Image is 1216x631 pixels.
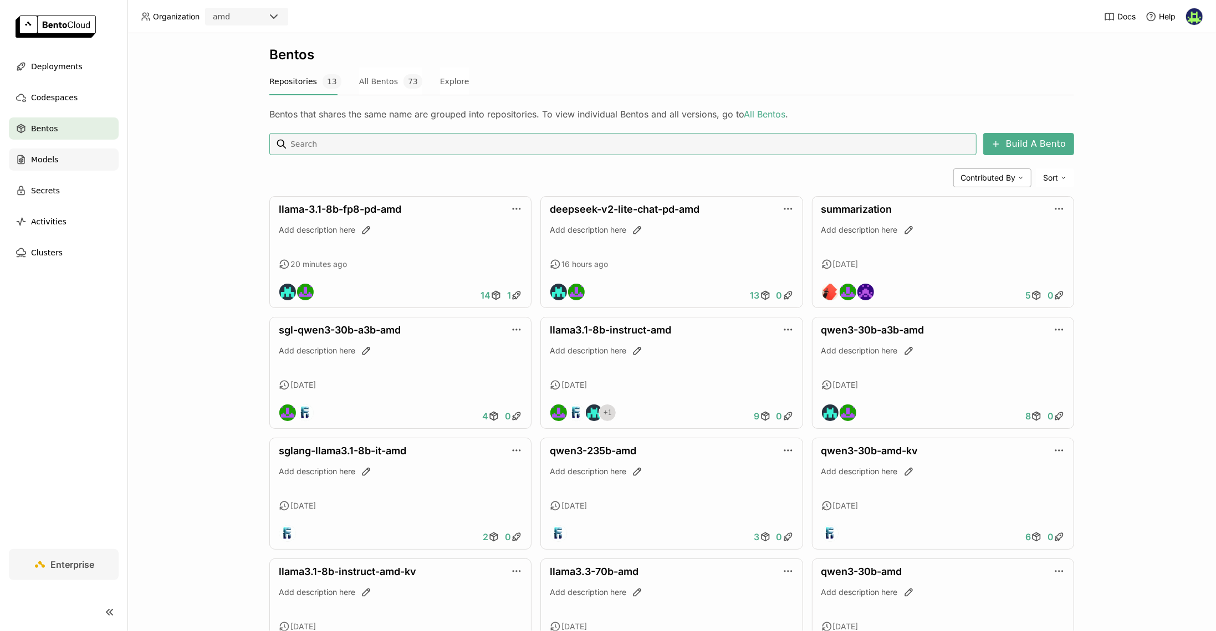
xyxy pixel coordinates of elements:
div: Add description here [821,224,1065,235]
span: [DATE] [290,380,316,390]
span: 16 hours ago [561,259,608,269]
span: Enterprise [51,559,95,570]
span: 14 [481,290,491,301]
div: Add description here [279,345,522,356]
span: Organization [153,12,200,22]
div: Bentos that shares the same name are grouped into repositories. To view individual Bentos and all... [269,109,1074,120]
div: Add description here [550,345,793,356]
a: 1 [504,284,525,306]
div: Add description here [550,466,793,477]
a: 13 [748,284,774,306]
span: Deployments [31,60,83,73]
a: Secrets [9,179,119,202]
a: sgl-qwen3-30b-a3b-amd [279,324,401,336]
a: Enterprise [9,549,119,580]
a: 3 [752,526,774,548]
span: Models [31,153,58,166]
span: Clusters [31,246,63,259]
a: 0 [502,405,525,427]
span: Bentos [31,122,58,135]
a: sglang-llama3.1-8b-it-amd [279,445,406,456]
span: 20 minutes ago [290,259,347,269]
a: 0 [774,526,796,548]
span: 3 [754,531,760,542]
div: Contributed By [953,168,1031,187]
div: Add description here [279,587,522,598]
a: llama3.3-70b-amd [550,566,638,577]
a: qwen3-30b-amd [821,566,902,577]
a: 0 [1045,405,1067,427]
div: Add description here [821,345,1065,356]
span: 0 [1048,531,1054,542]
span: [DATE] [561,501,587,511]
div: + 1 [599,404,616,422]
a: qwen3-30b-amd-kv [821,445,918,456]
a: summarization [821,203,892,215]
img: Shenyang Zhao [550,404,567,421]
a: llama-3.1-8b-fp8-pd-amd [279,203,401,215]
div: Help [1146,11,1176,22]
span: 13 [323,74,341,89]
a: Docs [1104,11,1136,22]
div: Bentos [269,47,1074,63]
span: [DATE] [833,380,859,390]
span: 6 [1025,531,1031,542]
img: Vincent Cavé [1186,8,1203,25]
div: Add description here [550,224,793,235]
span: 8 [1025,411,1031,422]
span: Codespaces [31,91,78,104]
span: 9 [754,411,760,422]
div: Add description here [279,466,522,477]
img: logo [16,16,96,38]
span: 0 [776,531,783,542]
div: Add description here [821,587,1065,598]
a: llama3.1-8b-instruct-amd [550,324,671,336]
span: 0 [505,531,511,542]
a: 6 [1023,526,1045,548]
span: 2 [483,531,488,542]
a: 0 [502,526,525,548]
a: All Bentos [744,109,785,120]
img: Shenyang Zhao [279,404,296,421]
span: Contributed By [960,173,1015,183]
a: Bentos [9,117,119,140]
button: Build A Bento [983,133,1074,155]
button: Explore [440,68,469,95]
a: 2 [480,526,502,548]
span: 0 [505,411,511,422]
a: 5 [1023,284,1045,306]
span: Help [1159,12,1176,22]
a: Deployments [9,55,119,78]
span: 0 [1048,411,1054,422]
input: Selected amd. [231,12,232,23]
button: All Bentos [359,68,422,95]
div: amd [213,11,230,22]
img: Shenyang Zhao [840,404,856,421]
span: 0 [1048,290,1054,301]
button: Repositories [269,68,341,95]
a: 0 [774,284,796,306]
span: 0 [776,290,783,301]
a: 0 [774,405,796,427]
img: Frost Ming [568,404,585,421]
a: deepseek-v2-lite-chat-pd-amd [550,203,699,215]
a: 14 [478,284,504,306]
img: Aaron Pham [822,404,839,421]
a: 0 [1045,284,1067,306]
img: Frost Ming [297,404,314,421]
img: Frost Ming [822,525,839,542]
img: Frost Ming [279,525,296,542]
img: Shenyang Zhao [568,284,585,300]
div: Sort [1036,168,1074,187]
img: Frost Ming [550,525,567,542]
span: [DATE] [561,380,587,390]
div: Add description here [821,466,1065,477]
a: Codespaces [9,86,119,109]
a: qwen3-235b-amd [550,445,636,456]
span: 0 [776,411,783,422]
a: 0 [1045,526,1067,548]
span: 5 [1025,290,1031,301]
img: Shenyang Zhao [840,284,856,300]
a: Activities [9,211,119,233]
span: [DATE] [833,501,859,511]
